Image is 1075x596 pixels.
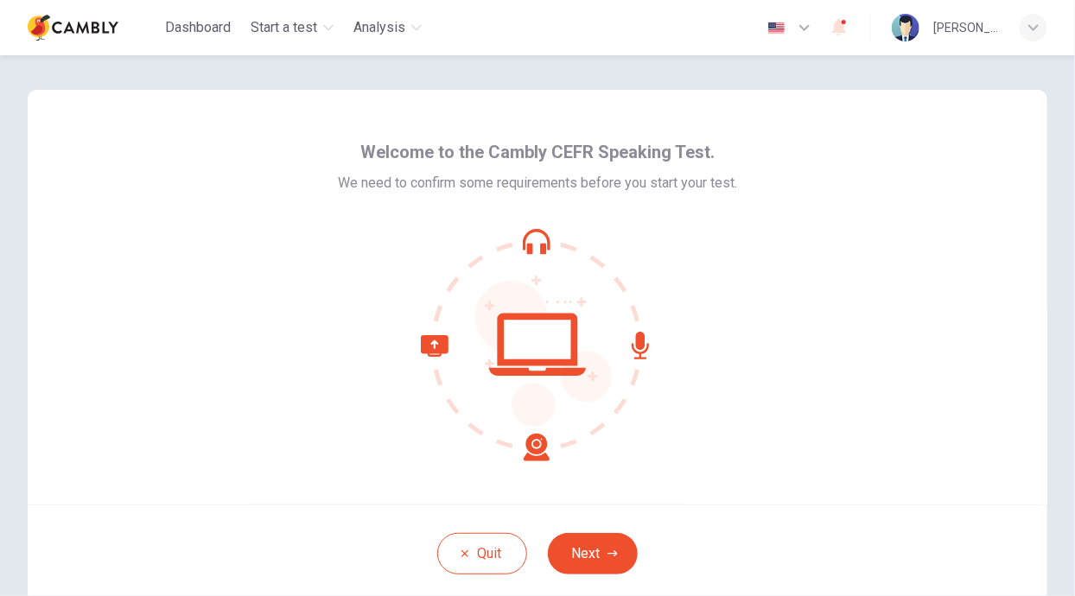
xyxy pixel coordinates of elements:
[245,12,340,43] button: Start a test
[165,17,231,38] span: Dashboard
[437,533,527,574] button: Quit
[548,533,638,574] button: Next
[892,14,919,41] img: Profile picture
[158,12,238,43] button: Dashboard
[338,173,737,193] span: We need to confirm some requirements before you start your test.
[347,12,429,43] button: Analysis
[28,10,118,45] img: Cambly logo
[766,22,787,35] img: en
[933,17,999,38] div: [PERSON_NAME]
[354,17,406,38] span: Analysis
[251,17,318,38] span: Start a test
[360,138,715,166] span: Welcome to the Cambly CEFR Speaking Test.
[28,10,158,45] a: Cambly logo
